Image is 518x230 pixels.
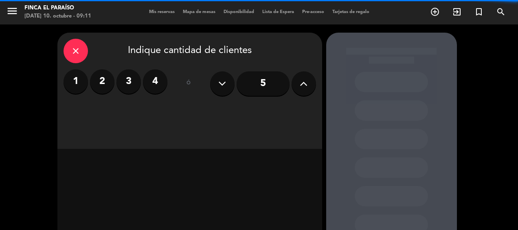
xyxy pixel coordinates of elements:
button: menu [6,5,18,20]
div: [DATE] 10. octubre - 09:11 [24,12,91,20]
div: Indique cantidad de clientes [64,39,316,63]
div: Finca El Paraíso [24,4,91,12]
i: menu [6,5,18,17]
span: Lista de Espera [258,10,298,14]
span: Pre-acceso [298,10,328,14]
i: close [71,46,81,56]
label: 3 [116,69,141,94]
i: exit_to_app [452,7,462,17]
label: 1 [64,69,88,94]
i: search [496,7,506,17]
div: ó [176,69,202,98]
i: turned_in_not [474,7,484,17]
span: Tarjetas de regalo [328,10,373,14]
span: Mis reservas [145,10,179,14]
label: 2 [90,69,114,94]
i: add_circle_outline [430,7,440,17]
span: Mapa de mesas [179,10,219,14]
label: 4 [143,69,167,94]
span: Disponibilidad [219,10,258,14]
